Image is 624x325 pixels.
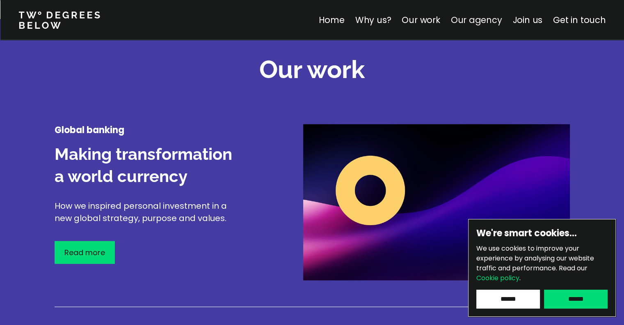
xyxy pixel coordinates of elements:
a: Our work [402,14,440,26]
p: Read more [64,247,105,258]
a: Home [318,14,344,26]
h4: Global banking [55,124,243,136]
a: Get in touch [553,14,606,26]
a: Our agency [450,14,502,26]
h2: Our work [259,53,365,86]
h3: Making transformation a world currency [55,143,243,187]
a: Join us [512,14,542,26]
a: Why us? [355,14,391,26]
p: We use cookies to improve your experience by analysing our website traffic and performance. [476,244,608,283]
h6: We're smart cookies… [476,227,608,240]
a: Cookie policy [476,273,519,283]
p: How we inspired personal investment in a new global strategy, purpose and values. [55,200,243,224]
span: Read our . [476,263,587,283]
